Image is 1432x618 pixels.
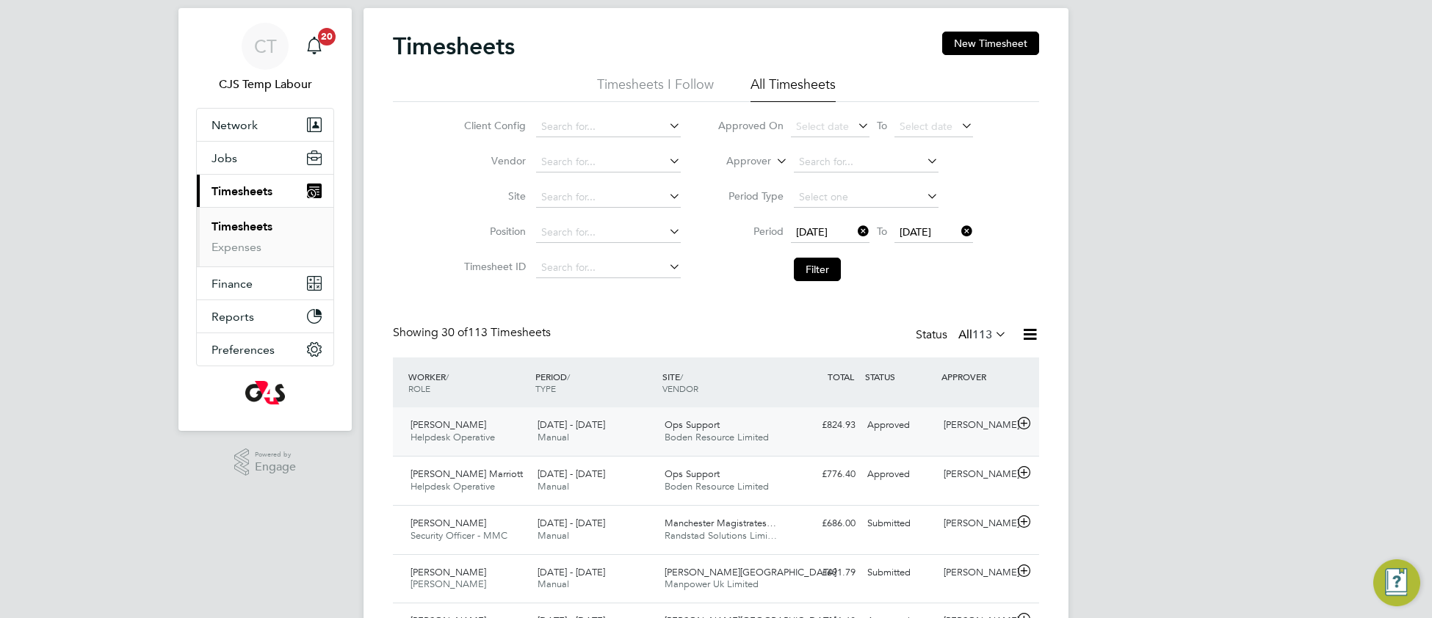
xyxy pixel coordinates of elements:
span: [PERSON_NAME] Marriott [411,468,523,480]
button: Jobs [197,142,333,174]
span: Preferences [211,343,275,357]
span: To [872,116,892,135]
label: Period [717,225,784,238]
div: APPROVER [938,363,1014,390]
input: Search for... [536,152,681,172]
div: STATUS [861,363,938,390]
span: Manual [538,578,569,590]
span: [DATE] [796,225,828,239]
div: Submitted [861,561,938,585]
span: Finance [211,277,253,291]
div: WORKER [405,363,532,401]
span: Ops Support [665,468,720,480]
div: Approved [861,413,938,437]
span: TYPE [535,382,556,394]
input: Search for... [536,117,681,137]
li: Timesheets I Follow [597,76,714,102]
span: / [680,371,683,382]
button: Engage Resource Center [1373,559,1420,606]
span: Helpdesk Operative [411,431,495,443]
span: 20 [318,28,336,46]
span: [DATE] [900,225,931,239]
span: Network [211,118,258,132]
span: [PERSON_NAME] [411,566,486,578]
div: SITE [659,363,786,401]
span: CJS Temp Labour [196,76,334,93]
img: g4s-logo-retina.png [245,381,285,404]
span: VENDOR [662,382,698,394]
input: Search for... [536,258,681,278]
div: £686.00 [785,512,861,536]
label: Position [460,225,526,238]
div: Showing [393,325,554,341]
a: Powered byEngage [234,448,297,476]
span: 30 of [441,325,468,340]
span: ROLE [408,382,430,394]
span: Manual [538,431,569,443]
div: [PERSON_NAME] [938,561,1014,585]
span: Manual [538,529,569,542]
span: Jobs [211,151,237,165]
span: / [446,371,449,382]
span: 113 [972,327,992,342]
div: £776.40 [785,462,861,487]
span: Engage [255,461,296,473]
div: Timesheets [197,207,333,266]
label: Period Type [717,189,784,203]
a: Timesheets [211,219,272,233]
span: [DATE] - [DATE] [538,517,605,529]
div: £824.93 [785,413,861,437]
span: Boden Resource Limited [665,431,769,443]
span: Manual [538,480,569,492]
label: All [958,327,1007,342]
label: Client Config [460,119,526,132]
div: Submitted [861,512,938,536]
span: To [872,222,892,241]
span: Select date [900,120,952,133]
span: [PERSON_NAME] [411,517,486,529]
span: [DATE] - [DATE] [538,468,605,480]
div: PERIOD [532,363,659,401]
span: Select date [796,120,849,133]
span: Helpdesk Operative [411,480,495,492]
input: Select one [794,187,939,208]
a: Go to home page [196,381,334,404]
div: [PERSON_NAME] [938,413,1014,437]
div: [PERSON_NAME] [938,462,1014,487]
button: Reports [197,300,333,332]
label: Approver [705,154,771,169]
button: Timesheets [197,175,333,207]
button: Network [197,109,333,141]
span: Security Officer - MMC [411,529,507,542]
div: Status [916,325,1010,346]
span: / [567,371,570,382]
label: Vendor [460,154,526,167]
label: Approved On [717,119,784,132]
li: All Timesheets [751,76,836,102]
span: [PERSON_NAME][GEOGRAPHIC_DATA] [665,566,836,578]
div: Approved [861,462,938,487]
span: Reports [211,310,254,324]
input: Search for... [794,152,939,172]
a: Expenses [211,240,261,254]
span: [DATE] - [DATE] [538,566,605,578]
label: Timesheet ID [460,260,526,273]
span: Ops Support [665,418,720,431]
span: [PERSON_NAME] [411,418,486,431]
a: CTCJS Temp Labour [196,23,334,93]
span: Powered by [255,448,296,461]
input: Search for... [536,222,681,243]
button: Finance [197,267,333,299]
div: £691.79 [785,561,861,585]
a: 20 [300,23,329,70]
span: Manpower Uk Limited [665,578,759,590]
label: Site [460,189,526,203]
span: Boden Resource Limited [665,480,769,492]
span: Randstad Solutions Limi… [665,529,777,542]
span: Manchester Magistrates… [665,517,776,529]
span: [DATE] - [DATE] [538,418,605,431]
button: Filter [794,258,841,281]
span: TOTAL [828,371,854,382]
span: Timesheets [211,184,272,198]
span: CT [254,37,277,56]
